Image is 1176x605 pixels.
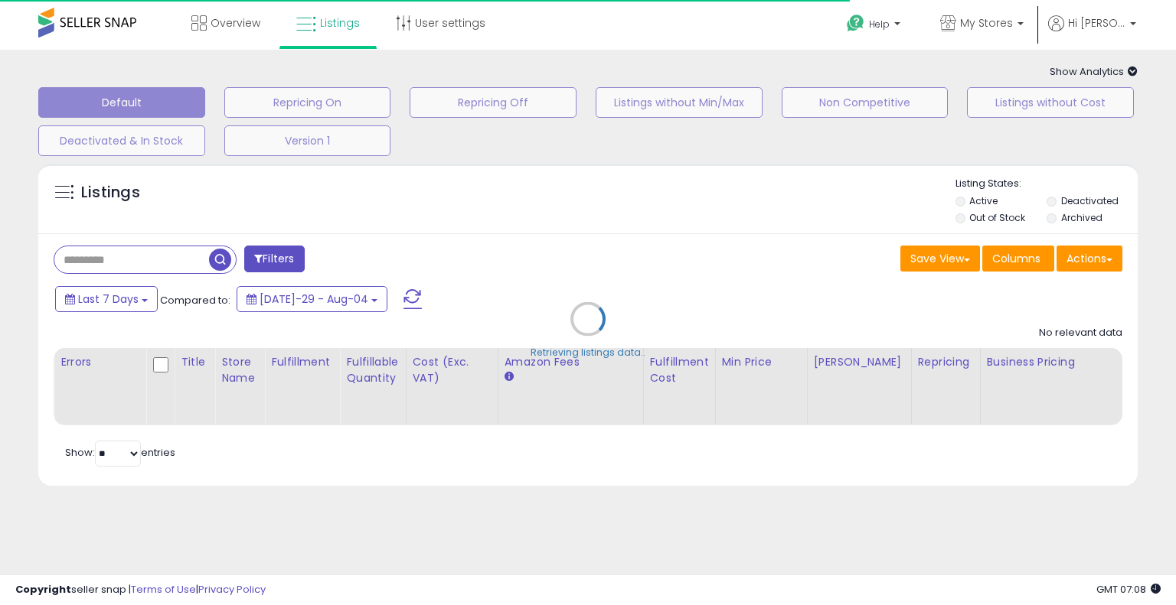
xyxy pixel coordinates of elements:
a: Hi [PERSON_NAME] [1048,15,1136,50]
div: seller snap | | [15,583,266,597]
button: Repricing Off [410,87,577,118]
div: Retrieving listings data.. [531,346,645,359]
button: Deactivated & In Stock [38,125,205,156]
i: Get Help [846,14,865,33]
span: 2025-08-12 07:08 GMT [1096,582,1161,597]
span: Overview [211,15,260,31]
span: My Stores [960,15,1013,31]
button: Version 1 [224,125,391,156]
button: Listings without Min/Max [596,87,763,118]
span: Help [869,18,890,31]
button: Repricing On [224,87,391,118]
a: Privacy Policy [198,582,266,597]
span: Hi [PERSON_NAME] [1068,15,1125,31]
a: Terms of Use [131,582,196,597]
button: Non Competitive [782,87,949,118]
button: Listings without Cost [967,87,1134,118]
span: Show Analytics [1050,64,1138,79]
a: Help [835,2,916,50]
button: Default [38,87,205,118]
strong: Copyright [15,582,71,597]
span: Listings [320,15,360,31]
